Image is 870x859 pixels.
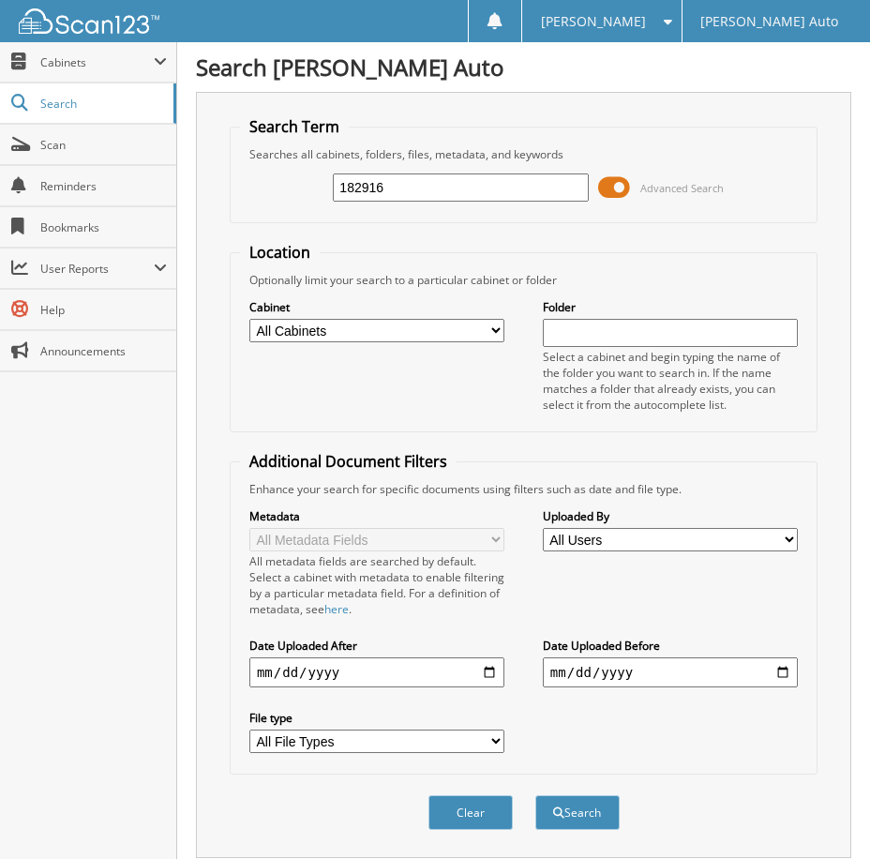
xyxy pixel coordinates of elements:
[249,553,504,617] div: All metadata fields are searched by default. Select a cabinet with metadata to enable filtering b...
[700,16,838,27] span: [PERSON_NAME] Auto
[240,242,320,263] legend: Location
[40,219,167,235] span: Bookmarks
[40,302,167,318] span: Help
[240,116,349,137] legend: Search Term
[535,795,620,830] button: Search
[543,508,798,524] label: Uploaded By
[324,601,349,617] a: here
[640,181,724,195] span: Advanced Search
[249,299,504,315] label: Cabinet
[196,52,851,83] h1: Search [PERSON_NAME] Auto
[40,178,167,194] span: Reminders
[249,657,504,687] input: start
[543,657,798,687] input: end
[240,451,457,472] legend: Additional Document Filters
[40,96,164,112] span: Search
[543,349,798,413] div: Select a cabinet and begin typing the name of the folder you want to search in. If the name match...
[249,710,504,726] label: File type
[40,54,154,70] span: Cabinets
[541,16,646,27] span: [PERSON_NAME]
[240,146,807,162] div: Searches all cabinets, folders, files, metadata, and keywords
[543,299,798,315] label: Folder
[428,795,513,830] button: Clear
[19,8,159,34] img: scan123-logo-white.svg
[40,261,154,277] span: User Reports
[40,137,167,153] span: Scan
[240,272,807,288] div: Optionally limit your search to a particular cabinet or folder
[249,508,504,524] label: Metadata
[40,343,167,359] span: Announcements
[240,481,807,497] div: Enhance your search for specific documents using filters such as date and file type.
[543,638,798,654] label: Date Uploaded Before
[249,638,504,654] label: Date Uploaded After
